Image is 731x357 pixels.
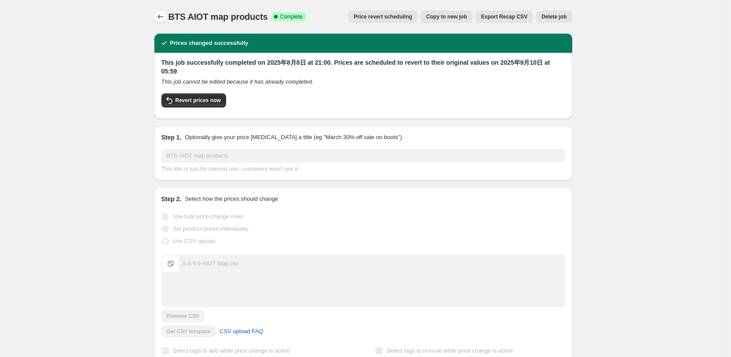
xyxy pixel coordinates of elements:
[421,11,472,23] button: Copy to new job
[173,225,249,232] span: Set product prices individually
[161,133,182,142] h2: Step 1.
[161,195,182,203] h2: Step 2.
[387,347,513,354] span: Select tags to remove while price change is active
[481,13,527,20] span: Export Recap CSV
[541,13,567,20] span: Delete job
[219,327,263,336] span: CSV upload FAQ
[354,13,412,20] span: Price revert scheduling
[161,58,565,76] h2: This job successfully completed on 2025年8月8日 at 21:00. Prices are scheduled to revert to their or...
[168,12,268,22] span: BTS AIOT map products
[185,195,278,203] p: Select how the prices should change
[161,149,565,163] input: 30% off holiday sale
[476,11,533,23] button: Export Recap CSV
[154,11,167,23] button: Price change jobs
[214,324,268,339] a: CSV upload FAQ
[348,11,417,23] button: Price revert scheduling
[185,133,402,142] p: Optionally give your price [MEDICAL_DATA] a title (eg "March 30% off sale on boots")
[183,259,239,268] div: 8.8-9.9-AIOT Map.csv
[161,166,298,172] span: This title is just for internal use, customers won't see it
[426,13,467,20] span: Copy to new job
[280,13,303,20] span: Complete
[161,78,314,85] i: This job cannot be edited because it has already completed.
[173,213,243,220] span: Use bulk price change rules
[170,39,249,48] h2: Prices changed successfully
[161,93,226,107] button: Revert prices now
[173,238,215,244] span: Use CSV upload
[173,347,290,354] span: Select tags to add while price change is active
[536,11,572,23] button: Delete job
[175,97,221,104] span: Revert prices now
